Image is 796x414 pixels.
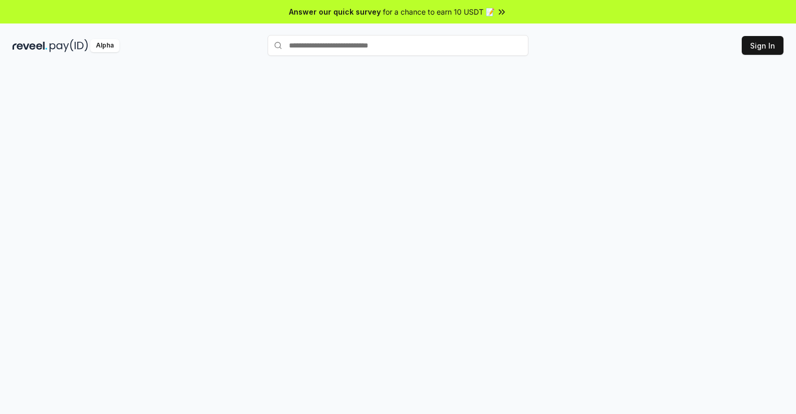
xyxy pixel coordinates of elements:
[50,39,88,52] img: pay_id
[742,36,783,55] button: Sign In
[90,39,119,52] div: Alpha
[289,6,381,17] span: Answer our quick survey
[13,39,47,52] img: reveel_dark
[383,6,495,17] span: for a chance to earn 10 USDT 📝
